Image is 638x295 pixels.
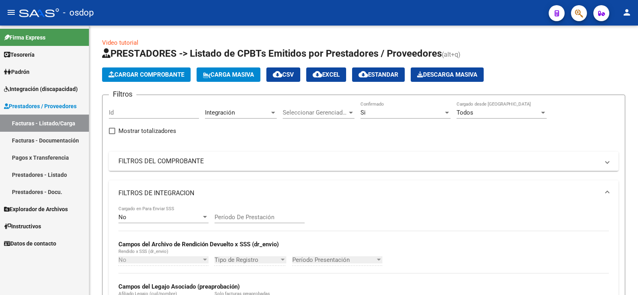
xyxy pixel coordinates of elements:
button: Carga Masiva [197,67,260,82]
button: CSV [266,67,300,82]
span: (alt+q) [442,51,461,58]
span: Tesorería [4,50,35,59]
button: Descarga Masiva [411,67,484,82]
span: Mostrar totalizadores [118,126,176,136]
mat-icon: cloud_download [358,69,368,79]
button: Estandar [352,67,405,82]
strong: Campos del Legajo Asociado (preaprobación) [118,283,240,290]
span: PRESTADORES -> Listado de CPBTs Emitidos por Prestadores / Proveedores [102,48,442,59]
mat-panel-title: FILTROS DEL COMPROBANTE [118,157,599,166]
span: EXCEL [313,71,340,78]
span: CSV [273,71,294,78]
strong: Campos del Archivo de Rendición Devuelto x SSS (dr_envio) [118,241,279,248]
span: Firma Express [4,33,45,42]
a: Video tutorial [102,39,138,46]
mat-icon: cloud_download [313,69,322,79]
span: Período Presentación [292,256,375,263]
mat-icon: cloud_download [273,69,282,79]
mat-icon: person [622,8,632,17]
span: Carga Masiva [203,71,254,78]
span: Integración [205,109,235,116]
button: Cargar Comprobante [102,67,191,82]
mat-expansion-panel-header: FILTROS DEL COMPROBANTE [109,152,618,171]
span: Cargar Comprobante [108,71,184,78]
span: No [118,256,126,263]
span: Si [360,109,366,116]
mat-expansion-panel-header: FILTROS DE INTEGRACION [109,180,618,206]
mat-panel-title: FILTROS DE INTEGRACION [118,189,599,198]
span: No [118,214,126,221]
span: Tipo de Registro [215,256,279,263]
span: - osdop [63,4,94,22]
mat-icon: menu [6,8,16,17]
button: EXCEL [306,67,346,82]
span: Instructivos [4,222,41,231]
app-download-masive: Descarga masiva de comprobantes (adjuntos) [411,67,484,82]
span: Prestadores / Proveedores [4,102,77,111]
span: Seleccionar Gerenciador [283,109,347,116]
span: Integración (discapacidad) [4,85,78,93]
span: Datos de contacto [4,239,56,248]
span: Padrón [4,67,30,76]
span: Descarga Masiva [417,71,477,78]
h3: Filtros [109,89,136,100]
span: Estandar [358,71,398,78]
span: Explorador de Archivos [4,205,68,214]
span: Todos [457,109,473,116]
